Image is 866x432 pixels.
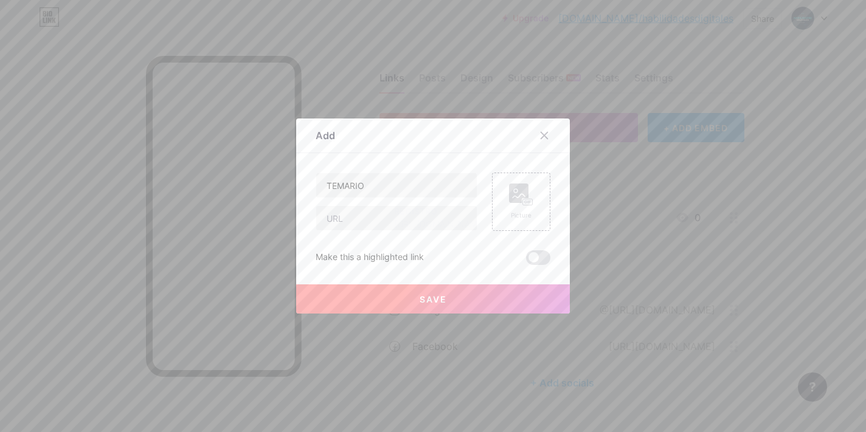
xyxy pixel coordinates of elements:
div: Picture [509,211,533,220]
button: Save [296,284,570,314]
span: Save [420,294,447,304]
div: Make this a highlighted link [316,250,424,265]
input: Title [316,173,477,197]
input: URL [316,206,477,230]
div: Add [316,128,335,143]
